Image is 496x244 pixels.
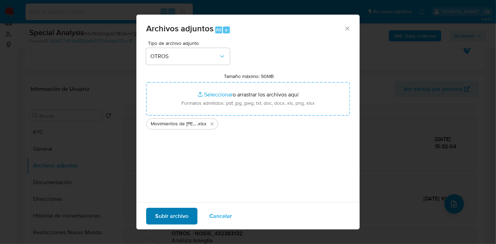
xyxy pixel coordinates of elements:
[224,73,274,79] label: Tamaño máximo: 50MB
[150,53,219,60] span: OTROS
[208,120,216,128] button: Eliminar Movimientos de Raul Villamayor Gonzalez.xlsx
[146,208,197,225] button: Subir archivo
[344,25,350,31] button: Cerrar
[197,120,206,127] span: .xlsx
[216,26,221,33] span: Alt
[151,120,197,127] span: Movimientos de [PERSON_NAME]
[155,208,188,224] span: Subir archivo
[146,116,350,129] ul: Archivos seleccionados
[146,48,230,65] button: OTROS
[146,22,213,34] span: Archivos adjuntos
[209,208,232,224] span: Cancelar
[148,41,232,46] span: Tipo de archivo adjunto
[225,26,227,33] span: a
[200,208,241,225] button: Cancelar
